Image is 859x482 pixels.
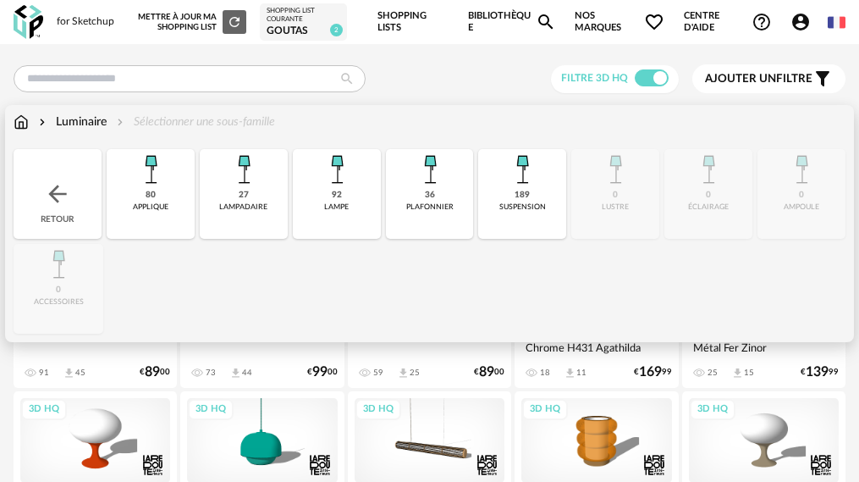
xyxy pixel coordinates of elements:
[801,367,839,378] div: € 99
[138,10,246,34] div: Mettre à jour ma Shopping List
[708,368,718,378] div: 25
[744,368,754,378] div: 15
[36,114,107,130] div: Luminaire
[684,10,772,35] span: Centre d'aideHelp Circle Outline icon
[502,149,542,190] img: Luminaire.png
[332,190,342,201] div: 92
[227,18,242,26] span: Refresh icon
[790,12,811,32] span: Account Circle icon
[223,149,264,190] img: Luminaire.png
[690,399,735,420] div: 3D HQ
[267,25,341,38] div: GOUTAS
[63,367,75,380] span: Download icon
[479,367,494,378] span: 89
[21,399,67,420] div: 3D HQ
[790,12,818,32] span: Account Circle icon
[397,367,410,380] span: Download icon
[267,7,341,37] a: Shopping List courante GOUTAS 2
[133,202,168,212] div: applique
[267,7,341,25] div: Shopping List courante
[330,24,343,36] span: 2
[145,367,160,378] span: 89
[312,367,328,378] span: 99
[307,367,338,378] div: € 00
[705,72,812,86] span: filtre
[188,399,234,420] div: 3D HQ
[425,190,435,201] div: 36
[324,202,349,212] div: lampe
[355,399,401,420] div: 3D HQ
[812,69,833,89] span: Filter icon
[14,149,102,239] div: Retour
[576,368,586,378] div: 11
[828,14,845,31] img: fr
[410,149,450,190] img: Luminaire.png
[140,367,170,378] div: € 00
[410,368,420,378] div: 25
[474,367,504,378] div: € 00
[564,367,576,380] span: Download icon
[540,368,550,378] div: 18
[373,368,383,378] div: 59
[406,202,454,212] div: plafonnier
[752,12,772,32] span: Help Circle Outline icon
[806,367,829,378] span: 139
[731,367,744,380] span: Download icon
[692,64,845,93] button: Ajouter unfiltre Filter icon
[499,202,546,212] div: suspension
[130,149,171,190] img: Luminaire.png
[57,15,114,29] div: for Sketchup
[515,190,530,201] div: 189
[146,190,156,201] div: 80
[705,73,776,85] span: Ajouter un
[14,114,29,130] img: svg+xml;base64,PHN2ZyB3aWR0aD0iMTYiIGhlaWdodD0iMTciIHZpZXdCb3g9IjAgMCAxNiAxNyIgZmlsbD0ibm9uZSIgeG...
[39,368,49,378] div: 91
[639,367,662,378] span: 169
[36,114,49,130] img: svg+xml;base64,PHN2ZyB3aWR0aD0iMTYiIGhlaWdodD0iMTYiIHZpZXdCb3g9IjAgMCAxNiAxNiIgZmlsbD0ibm9uZSIgeG...
[522,399,568,420] div: 3D HQ
[229,367,242,380] span: Download icon
[242,368,252,378] div: 44
[536,12,556,32] span: Magnify icon
[317,149,357,190] img: Luminaire.png
[206,368,216,378] div: 73
[75,368,85,378] div: 45
[14,5,43,40] img: OXP
[239,190,249,201] div: 27
[561,73,628,83] span: Filtre 3D HQ
[219,202,267,212] div: lampadaire
[644,12,664,32] span: Heart Outline icon
[634,367,672,378] div: € 99
[44,180,71,208] img: svg+xml;base64,PHN2ZyB3aWR0aD0iMjQiIGhlaWdodD0iMjQiIHZpZXdCb3g9IjAgMCAyNCAyNCIgZmlsbD0ibm9uZSIgeG...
